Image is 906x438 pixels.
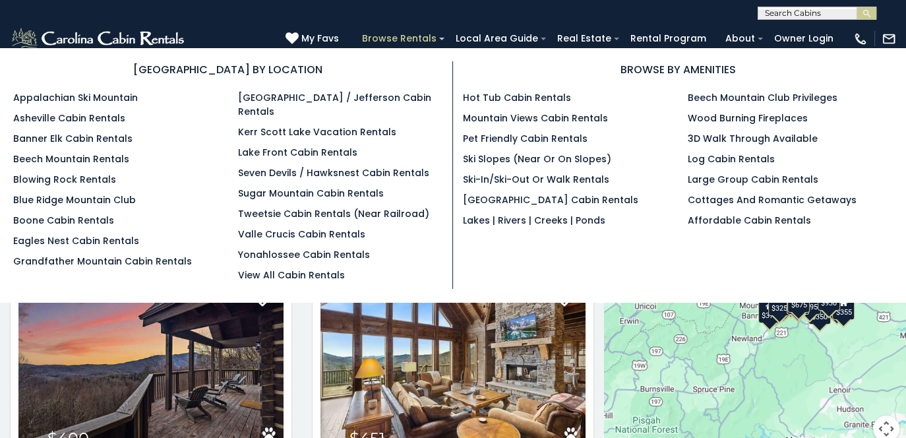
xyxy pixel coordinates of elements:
[818,286,840,311] div: $930
[719,28,762,49] a: About
[808,299,831,325] div: $350
[13,111,125,125] a: Asheville Cabin Rentals
[238,248,370,261] a: Yonahlossee Cabin Rentals
[13,132,133,145] a: Banner Elk Cabin Rentals
[13,173,116,186] a: Blowing Rock Rentals
[463,214,605,227] a: Lakes | Rivers | Creeks | Ponds
[463,132,588,145] a: Pet Friendly Cabin Rentals
[688,193,857,206] a: Cottages and Romantic Getaways
[688,132,818,145] a: 3D Walk Through Available
[463,91,571,104] a: Hot Tub Cabin Rentals
[688,152,775,166] a: Log Cabin Rentals
[463,111,608,125] a: Mountain Views Cabin Rentals
[238,91,431,118] a: [GEOGRAPHIC_DATA] / Jefferson Cabin Rentals
[13,255,192,268] a: Grandfather Mountain Cabin Rentals
[13,214,114,227] a: Boone Cabin Rentals
[238,166,429,179] a: Seven Devils / Hawksnest Cabin Rentals
[301,32,339,46] span: My Favs
[768,28,840,49] a: Owner Login
[832,295,855,320] div: $355
[10,26,188,52] img: White-1-2.png
[463,152,611,166] a: Ski Slopes (Near or On Slopes)
[787,290,809,315] div: $315
[238,228,365,241] a: Valle Crucis Cabin Rentals
[238,268,345,282] a: View All Cabin Rentals
[688,173,818,186] a: Large Group Cabin Rentals
[768,290,791,315] div: $325
[853,32,868,46] img: phone-regular-white.png
[688,111,808,125] a: Wood Burning Fireplaces
[463,173,609,186] a: Ski-in/Ski-Out or Walk Rentals
[13,152,129,166] a: Beech Mountain Rentals
[799,290,821,315] div: $695
[624,28,713,49] a: Rental Program
[882,32,896,46] img: mail-regular-white.png
[13,193,136,206] a: Blue Ridge Mountain Club
[286,32,342,46] a: My Favs
[449,28,545,49] a: Local Area Guide
[355,28,443,49] a: Browse Rentals
[551,28,618,49] a: Real Estate
[463,193,638,206] a: [GEOGRAPHIC_DATA] Cabin Rentals
[238,125,396,139] a: Kerr Scott Lake Vacation Rentals
[238,187,384,200] a: Sugar Mountain Cabin Rentals
[13,234,139,247] a: Eagles Nest Cabin Rentals
[463,61,893,78] h3: BROWSE BY AMENITIES
[13,61,442,78] h3: [GEOGRAPHIC_DATA] BY LOCATION
[688,91,837,104] a: Beech Mountain Club Privileges
[238,207,429,220] a: Tweetsie Cabin Rentals (Near Railroad)
[13,91,138,104] a: Appalachian Ski Mountain
[238,146,357,159] a: Lake Front Cabin Rentals
[688,214,811,227] a: Affordable Cabin Rentals
[758,297,781,323] div: $375
[787,288,810,313] div: $675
